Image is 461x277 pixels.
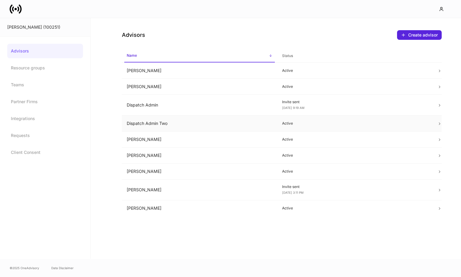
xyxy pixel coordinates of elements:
[122,79,277,95] td: [PERSON_NAME]
[282,106,304,110] span: [DATE] 9:19 AM
[282,137,428,142] p: Active
[282,153,428,158] p: Active
[282,169,428,174] p: Active
[282,100,428,104] p: Invite sent
[122,200,277,216] td: [PERSON_NAME]
[122,148,277,164] td: [PERSON_NAME]
[122,116,277,132] td: Dispatch Admin Two
[124,49,275,62] span: Name
[408,32,438,38] div: Create advisor
[282,121,428,126] p: Active
[282,84,428,89] p: Active
[7,44,83,58] a: Advisors
[127,53,137,58] h6: Name
[122,31,145,39] h4: Advisors
[122,132,277,148] td: [PERSON_NAME]
[7,111,83,126] a: Integrations
[122,63,277,79] td: [PERSON_NAME]
[122,180,277,200] td: [PERSON_NAME]
[122,164,277,180] td: [PERSON_NAME]
[7,94,83,109] a: Partner Firms
[122,95,277,116] td: Dispatch Admin
[51,266,74,270] a: Data Disclaimer
[10,266,39,270] span: © 2025 OneAdvisory
[282,184,428,189] p: Invite sent
[280,50,430,62] span: Status
[397,30,442,40] button: Create advisor
[7,24,83,30] div: [PERSON_NAME] (100251)
[7,78,83,92] a: Teams
[282,206,428,211] p: Active
[282,68,428,73] p: Active
[7,145,83,160] a: Client Consent
[7,61,83,75] a: Resource groups
[7,128,83,143] a: Requests
[282,191,304,194] span: [DATE] 3:11 PM
[282,53,293,59] h6: Status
